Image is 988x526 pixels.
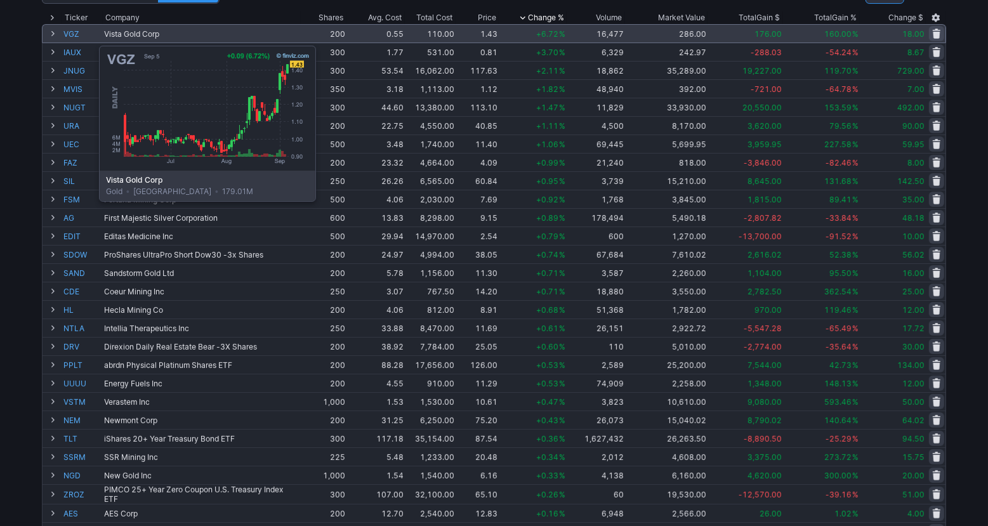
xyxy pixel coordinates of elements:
[888,11,923,24] span: Change $
[405,208,456,227] td: 8,298.00
[625,355,708,374] td: 25,200.00
[63,135,102,153] a: UEC
[852,232,859,241] span: %
[456,79,499,98] td: 1.12
[63,264,102,282] a: SAND
[405,300,456,319] td: 812.00
[852,268,859,278] span: %
[907,158,925,168] span: 8.00
[536,176,558,186] span: +0.95
[536,48,558,57] span: +3.70
[63,301,102,319] a: HL
[559,84,565,94] span: %
[536,324,558,333] span: +0.61
[301,190,346,208] td: 500
[902,29,925,39] span: 18.00
[456,190,499,208] td: 7.69
[456,135,499,153] td: 11.40
[625,79,708,98] td: 392.00
[104,250,300,260] div: ProShares UltraPro Short Dow30 -3x Shares
[826,158,852,168] span: -82.46
[625,190,708,208] td: 3,845.00
[456,116,499,135] td: 40.85
[301,245,346,263] td: 200
[567,227,625,245] td: 600
[625,116,708,135] td: 8,170.00
[405,319,456,337] td: 8,470.00
[824,29,852,39] span: 160.00
[852,360,859,370] span: %
[42,11,62,24] div: Expand All
[346,263,405,282] td: 5.78
[536,379,558,388] span: +0.53
[346,171,405,190] td: 26.26
[824,287,852,296] span: 362.54
[405,153,456,171] td: 4,664.00
[528,11,564,24] span: Change %
[739,11,781,24] div: Gain $
[536,342,558,352] span: +0.60
[456,300,499,319] td: 8.91
[536,29,558,39] span: +6.72
[63,448,102,466] a: SSRM
[124,187,131,196] span: •
[456,153,499,171] td: 4.09
[567,208,625,227] td: 178,494
[897,66,925,76] span: 729.00
[63,393,102,411] a: VSTM
[559,379,565,388] span: %
[456,337,499,355] td: 25.05
[559,121,565,131] span: %
[852,103,859,112] span: %
[625,43,708,61] td: 242.97
[852,250,859,260] span: %
[754,29,782,39] span: 176.00
[829,121,852,131] span: 79.56
[405,337,456,355] td: 7,784.00
[567,24,625,43] td: 16,477
[625,374,708,392] td: 2,258.00
[824,305,852,315] span: 119.46
[536,232,558,241] span: +0.79
[567,263,625,282] td: 3,587
[346,135,405,153] td: 3.48
[625,300,708,319] td: 1,782.00
[824,66,852,76] span: 119.70
[536,268,558,278] span: +0.71
[301,116,346,135] td: 200
[301,43,346,61] td: 300
[301,135,346,153] td: 500
[567,282,625,300] td: 18,880
[346,116,405,135] td: 22.75
[559,360,565,370] span: %
[536,213,558,223] span: +0.89
[902,213,925,223] span: 48.18
[829,268,852,278] span: 95.50
[346,392,405,411] td: 1.53
[824,103,852,112] span: 153.59
[567,171,625,190] td: 3,739
[346,61,405,79] td: 53.54
[63,356,102,374] a: PPLT
[824,176,852,186] span: 131.68
[301,171,346,190] td: 250
[456,43,499,61] td: 0.81
[63,25,102,43] a: VGZ
[852,287,859,296] span: %
[897,103,925,112] span: 492.00
[456,98,499,116] td: 113.10
[63,338,102,355] a: DRV
[346,245,405,263] td: 24.97
[625,98,708,116] td: 33,930.00
[748,195,782,204] span: 1,815.00
[826,342,852,352] span: -35.64
[559,140,565,149] span: %
[63,246,102,263] a: SDOW
[63,282,102,300] a: CDE
[536,305,558,315] span: +0.68
[478,11,496,24] div: Price
[405,24,456,43] td: 110.00
[748,250,782,260] span: 2,616.02
[456,374,499,392] td: 11.29
[559,29,565,39] span: %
